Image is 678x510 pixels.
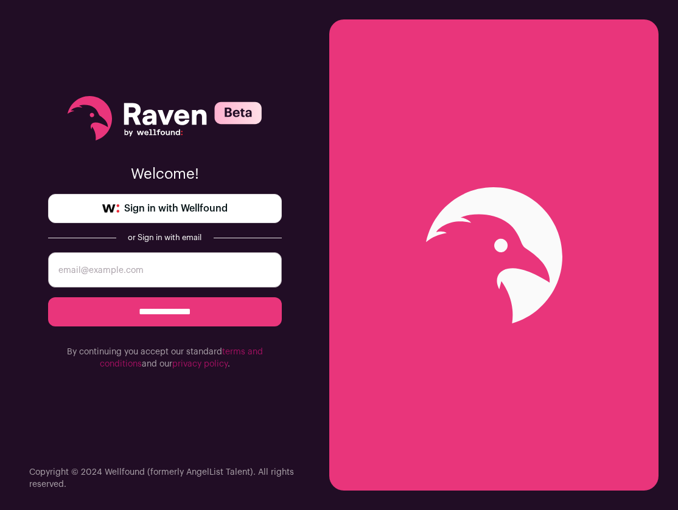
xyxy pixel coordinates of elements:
div: or Sign in with email [126,233,204,243]
a: Sign in with Wellfound [48,194,282,223]
img: wellfound-symbol-flush-black-fb3c872781a75f747ccb3a119075da62bfe97bd399995f84a933054e44a575c4.png [102,204,119,213]
span: Sign in with Wellfound [124,201,228,216]
p: Welcome! [48,165,282,184]
p: Copyright © 2024 Wellfound (formerly AngelList Talent). All rights reserved. [29,466,300,491]
input: email@example.com [48,252,282,288]
a: privacy policy [172,360,228,368]
p: By continuing you accept our standard and our . [48,346,282,370]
